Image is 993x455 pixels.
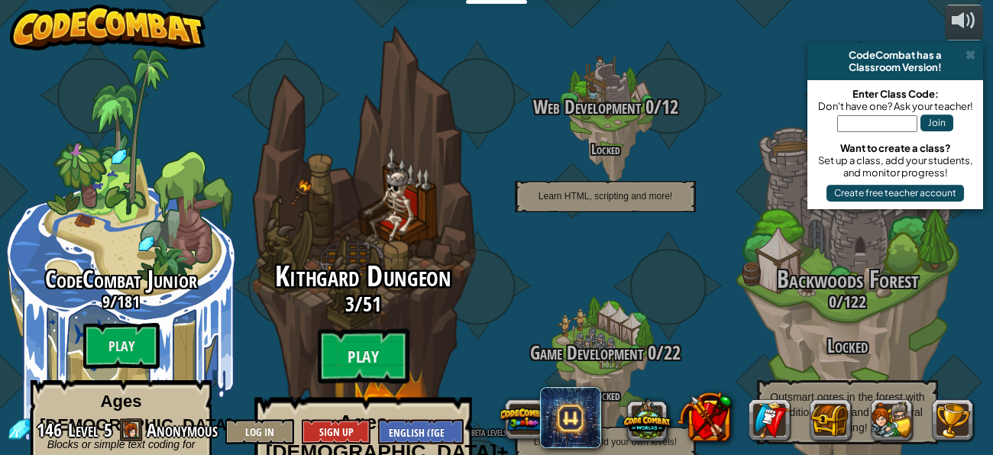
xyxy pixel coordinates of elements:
span: 5 [104,418,112,442]
img: CodeCombat - Learn how to code by playing a game [10,5,205,50]
button: Sign Up [302,419,370,444]
h4: Locked [484,388,726,402]
div: Want to create a class? [815,142,975,154]
btn: Play [83,323,160,369]
span: 3 [345,290,354,318]
h3: / [726,292,969,311]
h3: / [218,293,508,315]
span: Web Development [533,94,641,120]
button: Create free teacher account [826,185,964,202]
h3: Locked [726,336,969,357]
strong: Ages [DEMOGRAPHIC_DATA] [40,392,232,434]
span: 51 [363,290,381,318]
button: Log In [225,419,294,444]
div: Enter Class Code: [815,88,975,100]
span: CodeCombat Junior [45,263,197,295]
span: Kithgard Dungeon [275,257,451,296]
span: Level [68,418,99,443]
button: Join [920,115,953,131]
span: beta levels on [471,424,518,439]
h3: / [484,343,726,363]
span: 0 [641,94,654,120]
span: 181 [117,290,140,313]
span: 122 [843,290,866,313]
span: 0 [643,340,656,366]
h3: / [484,97,726,118]
div: Don't have one? Ask your teacher! [815,100,975,112]
span: Backwoods Forest [777,263,919,295]
div: Classroom Version! [813,61,977,73]
span: 0 [829,290,836,313]
span: Learn HTML, scripting and more! [539,191,672,202]
div: Set up a class, add your students, and monitor progress! [815,154,975,179]
h4: Locked [484,142,726,157]
span: 146 [37,418,66,442]
div: CodeCombat has a [813,49,977,61]
btn: Play [318,329,409,384]
button: Adjust volume [945,5,983,40]
span: 9 [102,290,110,313]
span: Anonymous [147,418,218,442]
span: 12 [661,94,678,120]
span: 22 [664,340,681,366]
span: Game Development [530,340,643,366]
